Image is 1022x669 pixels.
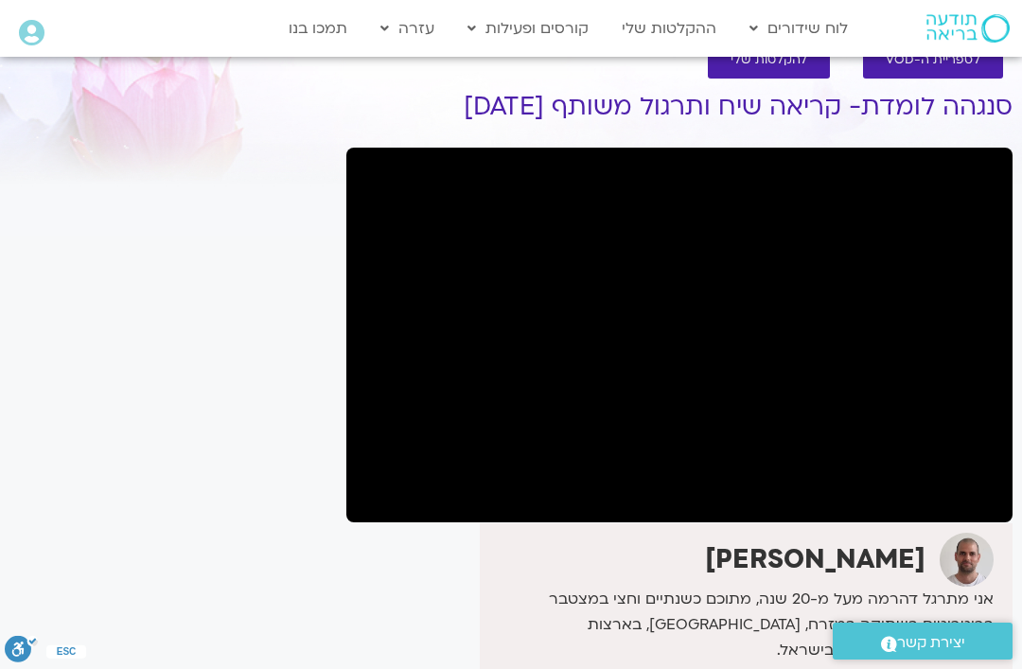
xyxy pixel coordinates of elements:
a: להקלטות שלי [708,42,830,79]
span: יצירת קשר [897,630,965,656]
a: יצירת קשר [833,623,1013,660]
img: דקל קנטי [940,533,994,587]
span: להקלטות שלי [731,53,807,67]
a: קורסים ופעילות [458,10,598,46]
a: ההקלטות שלי [612,10,726,46]
a: לספריית ה-VOD [863,42,1003,79]
strong: [PERSON_NAME] [705,541,925,577]
img: תודעה בריאה [926,14,1010,43]
a: לוח שידורים [740,10,857,46]
a: תמכו בנו [279,10,357,46]
a: עזרה [371,10,444,46]
span: לספריית ה-VOD [886,53,980,67]
h1: סנגהה לומדת- קריאה שיח ותרגול משותף [DATE] [346,93,1013,121]
iframe: סנגהה מתקדמים עם דקל קנטי - 3.9.25 [346,148,1013,522]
